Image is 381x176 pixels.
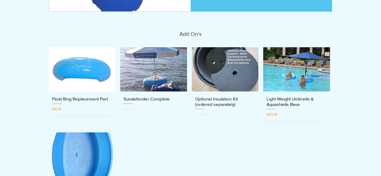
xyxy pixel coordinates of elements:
button: Free Shipping [86,114,109,119]
h3: Sundefender Complete [123,96,170,102]
span: | [299,119,300,124]
a: Float Ring Replacement Part$45.00Excluding Sales Tax|Free Shipping [52,96,112,124]
a: Optional Insulation Kit (ordered separately)Out of stock [195,96,255,124]
div: Light Weight Umbrella & Aquashade Base gallery [263,47,330,128]
h3: Light Weight Umbrella & Aquashade Base [267,96,327,107]
span: Excluding Sales Tax [267,119,299,124]
span: Excluding Sales Tax [52,114,85,118]
a: Sundefender CompleteOut of stock [123,96,184,124]
span: $45.00 [52,107,61,111]
span: Out of stock [195,112,211,117]
h3: Float Ring Replacement Part [52,96,108,102]
button: Free Shipping [300,119,323,124]
h3: Optional Insulation Kit (ordered separately) [195,96,255,107]
div: Optional Insulation Kit (ordered separately) gallery [192,47,259,128]
span: $425.00 [267,112,277,117]
span: Out of stock [123,107,139,111]
p: Add On's [72,31,309,37]
div: Float Ring Replacement Part gallery [49,47,116,128]
a: Light Weight Umbrella & Aquashade Base$425.00Excluding Sales Tax|Free Shipping [267,96,327,124]
div: Sundefender Complete gallery [120,47,187,128]
span: | [85,114,86,118]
